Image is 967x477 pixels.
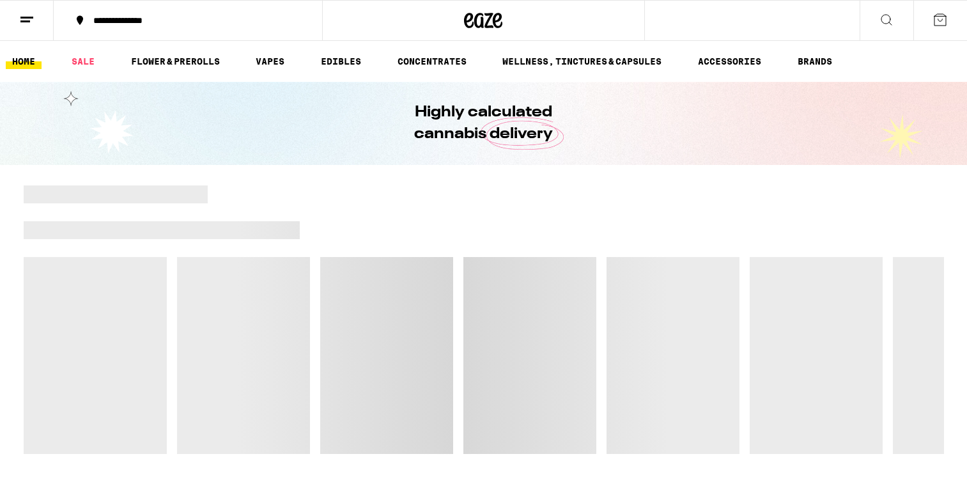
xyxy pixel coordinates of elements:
[496,54,668,69] a: WELLNESS, TINCTURES & CAPSULES
[391,54,473,69] a: CONCENTRATES
[249,54,291,69] a: VAPES
[6,54,42,69] a: HOME
[791,54,839,69] a: BRANDS
[692,54,768,69] a: ACCESSORIES
[378,102,589,145] h1: Highly calculated cannabis delivery
[314,54,367,69] a: EDIBLES
[65,54,101,69] a: SALE
[125,54,226,69] a: FLOWER & PREROLLS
